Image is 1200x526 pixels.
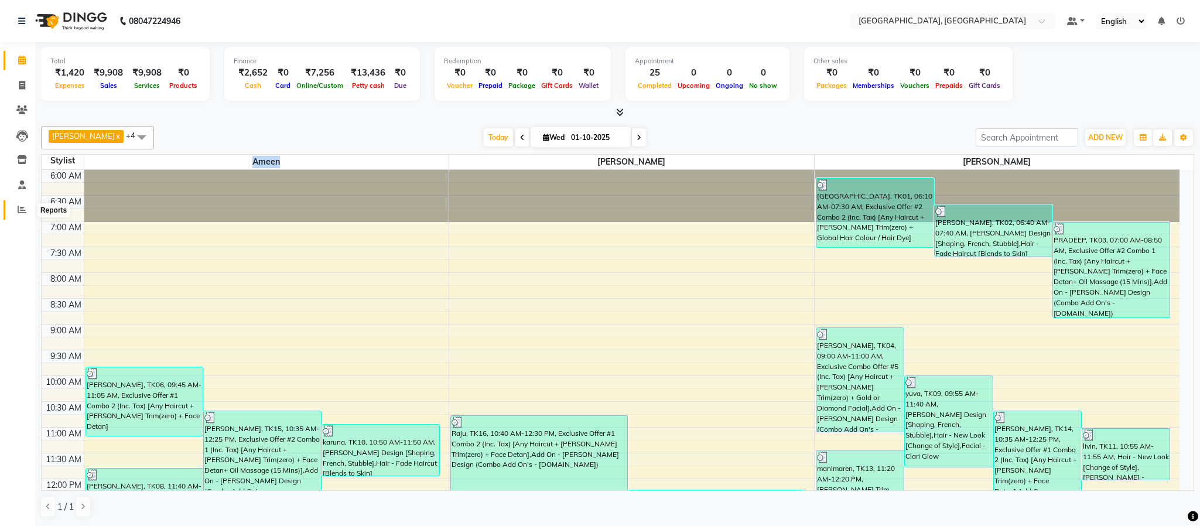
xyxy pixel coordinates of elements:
div: Raju, TK16, 10:40 AM-12:30 PM, Exclusive Offer #1 Combo 2 (Inc. Tax) [Any Haircut + [PERSON_NAME]... [451,416,627,511]
span: Voucher [444,81,476,90]
div: 25 [635,66,675,80]
input: 2025-10-01 [567,129,626,146]
button: ADD NEW [1085,129,1126,146]
div: 8:00 AM [48,273,84,285]
div: [PERSON_NAME], TK14, 10:35 AM-12:25 PM, Exclusive Offer #1 Combo 2 (Inc. Tax) [Any Haircut + [PER... [994,411,1081,506]
span: 1 / 1 [57,501,74,513]
div: ₹0 [850,66,897,80]
b: 08047224946 [129,5,180,37]
a: x [115,131,120,141]
div: PRADEEP, TK03, 07:00 AM-08:50 AM, Exclusive Offer #2 Combo 1 (Inc. Tax) [Any Haircut + [PERSON_NA... [1053,223,1170,317]
div: ₹7,256 [293,66,346,80]
span: Package [505,81,538,90]
span: Gift Cards [538,81,576,90]
div: ₹0 [272,66,293,80]
div: ₹1,420 [50,66,89,80]
div: Other sales [813,56,1003,66]
div: Appointment [635,56,780,66]
div: ₹0 [966,66,1003,80]
div: Finance [234,56,411,66]
div: ₹0 [897,66,932,80]
span: Prepaids [932,81,966,90]
span: Vouchers [897,81,932,90]
div: [PERSON_NAME], TK08, 11:40 AM-12:40 PM, [PERSON_NAME] Trim [Zero Trim],Hair - New Look [Change of... [86,469,203,520]
div: karuna, TK10, 10:50 AM-11:50 AM, [PERSON_NAME] Design [Shaping, French, Stubble],Hair - Fade Hair... [322,425,439,476]
span: [PERSON_NAME] [815,155,1180,169]
span: Due [391,81,409,90]
span: Online/Custom [293,81,346,90]
span: Card [272,81,293,90]
span: ADD NEW [1088,133,1123,142]
div: yuva, TK09, 09:55 AM-11:40 AM, [PERSON_NAME] Design [Shaping, French, Stubble],Hair - New Look [C... [905,376,992,467]
input: Search Appointment [976,128,1078,146]
div: ₹2,652 [234,66,272,80]
span: Ameen [84,155,449,169]
div: 0 [675,66,713,80]
div: ₹9,908 [89,66,128,80]
div: livin, TK11, 10:55 AM-11:55 AM, Hair - New Look [Change of Style],[PERSON_NAME] - Regular Shave [... [1082,429,1170,480]
span: +4 [126,131,144,140]
span: Wallet [576,81,601,90]
div: Redemption [444,56,601,66]
span: Packages [813,81,850,90]
div: ₹0 [505,66,538,80]
div: 12:00 PM [44,479,84,491]
span: Memberships [850,81,897,90]
div: 7:00 AM [48,221,84,234]
div: manimaren, TK13, 11:20 AM-12:20 PM, [PERSON_NAME] Trim [Zero Trim],Hair - New Look [Change of Style] [816,451,904,502]
span: Today [484,128,513,146]
span: No show [746,81,780,90]
div: ₹0 [390,66,411,80]
div: ₹0 [813,66,850,80]
span: [PERSON_NAME] [449,155,814,169]
div: 0 [713,66,746,80]
div: 6:30 AM [48,196,84,208]
div: ₹0 [576,66,601,80]
div: 9:30 AM [48,350,84,363]
span: Prepaid [476,81,505,90]
div: [PERSON_NAME], TK06, 09:45 AM-11:05 AM, Exclusive Offer #1 Combo 2 (Inc. Tax) [Any Haircut + [PER... [86,367,203,436]
div: 10:00 AM [43,376,84,388]
div: ₹13,436 [346,66,390,80]
span: Gift Cards [966,81,1003,90]
div: ₹0 [444,66,476,80]
div: [PERSON_NAME], TK04, 09:00 AM-11:00 AM, Exclusive Combo Offer #5 (Inc. Tax) [Any Haircut + [PERSO... [816,328,904,432]
span: Products [166,81,200,90]
div: 8:30 AM [48,299,84,311]
div: ₹0 [538,66,576,80]
div: ₹0 [166,66,200,80]
div: [PERSON_NAME], TK02, 06:40 AM-07:40 AM, [PERSON_NAME] Design [Shaping, French, Stubble],Hair - Fa... [935,205,1052,256]
span: Services [131,81,163,90]
div: [PERSON_NAME], TK15, 10:35 AM-12:25 PM, Exclusive Offer #2 Combo 1 (Inc. Tax) [Any Haircut + [PER... [204,411,321,506]
div: 6:00 AM [48,170,84,182]
div: ₹0 [932,66,966,80]
div: [GEOGRAPHIC_DATA], TK01, 06:10 AM-07:30 AM, Exclusive Offer #2 Combo 2 (Inc. Tax) [Any Haircut + ... [816,179,934,247]
div: 11:30 AM [43,453,84,466]
div: Total [50,56,200,66]
div: Reports [37,203,70,217]
span: [PERSON_NAME] [52,131,115,141]
span: Upcoming [675,81,713,90]
span: Sales [97,81,120,90]
div: 10:30 AM [43,402,84,414]
div: 0 [746,66,780,80]
div: ₹0 [476,66,505,80]
span: Ongoing [713,81,746,90]
div: 11:00 AM [43,428,84,440]
img: logo [30,5,110,37]
div: Stylist [42,155,84,167]
span: Petty cash [349,81,388,90]
span: Cash [242,81,264,90]
span: Expenses [52,81,88,90]
div: 7:30 AM [48,247,84,259]
span: Completed [635,81,675,90]
div: 9:00 AM [48,325,84,337]
span: Wed [540,133,567,142]
div: ₹9,908 [128,66,166,80]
